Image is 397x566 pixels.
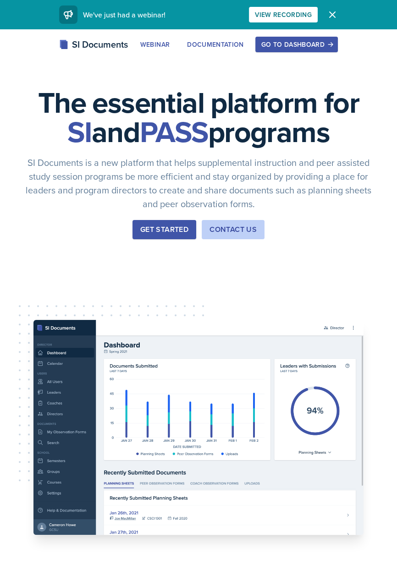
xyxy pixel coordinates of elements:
button: Go to Dashboard [255,37,338,52]
div: SI Documents [59,38,128,51]
div: Webinar [140,41,170,48]
button: Documentation [181,37,250,52]
button: Get Started [132,220,196,239]
button: Contact Us [202,220,265,239]
div: Contact Us [210,224,257,235]
div: Documentation [187,41,244,48]
button: View Recording [249,7,318,22]
button: Webinar [134,37,176,52]
div: Go to Dashboard [261,41,332,48]
div: Get Started [140,224,188,235]
div: View Recording [255,11,312,18]
span: We've just had a webinar! [83,10,165,20]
